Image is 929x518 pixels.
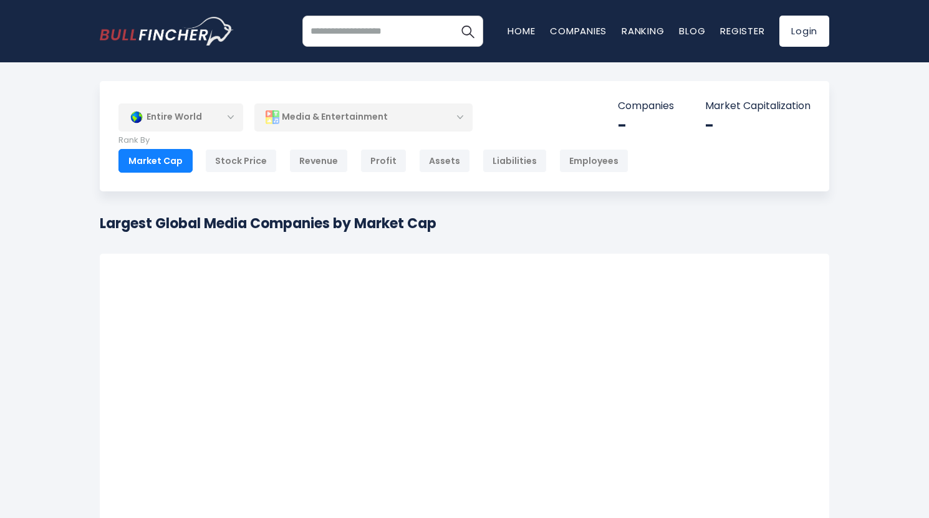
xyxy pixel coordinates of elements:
[705,116,811,135] div: -
[100,17,234,46] img: bullfincher logo
[618,116,674,135] div: -
[705,100,811,113] p: Market Capitalization
[360,149,407,173] div: Profit
[118,103,243,132] div: Entire World
[118,149,193,173] div: Market Cap
[550,24,607,37] a: Companies
[483,149,547,173] div: Liabilities
[679,24,705,37] a: Blog
[618,100,674,113] p: Companies
[118,135,628,146] p: Rank By
[100,213,436,234] h1: Largest Global Media Companies by Market Cap
[559,149,628,173] div: Employees
[254,103,473,132] div: Media & Entertainment
[419,149,470,173] div: Assets
[508,24,535,37] a: Home
[622,24,664,37] a: Ranking
[100,17,234,46] a: Go to homepage
[720,24,764,37] a: Register
[289,149,348,173] div: Revenue
[452,16,483,47] button: Search
[205,149,277,173] div: Stock Price
[779,16,829,47] a: Login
